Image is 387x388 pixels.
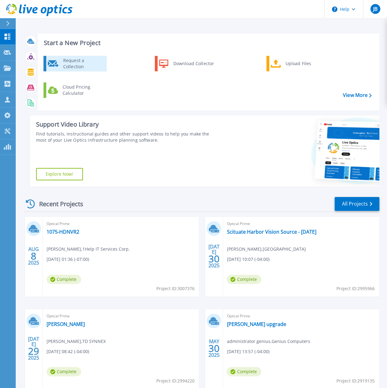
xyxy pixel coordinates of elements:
span: Project ID: 3007376 [156,285,194,292]
a: All Projects [335,197,379,211]
a: Scituate Harbor Vision Source - [DATE] [227,229,316,235]
div: Upload Files [282,57,328,70]
div: MAY 2025 [208,337,220,360]
div: Find tutorials, instructional guides and other support videos to help you make the most of your L... [36,131,218,143]
span: Project ID: 2995966 [336,285,375,292]
span: Optical Prime [47,220,196,227]
span: [PERSON_NAME] , TD SYNNEX [47,338,106,345]
div: [DATE] 2025 [28,337,39,360]
span: 8 [31,253,36,259]
span: 30 [208,346,220,351]
a: View More [343,92,372,98]
span: Project ID: 2994220 [156,378,194,384]
span: Optical Prime [47,313,196,319]
span: [DATE] 01:36 (-07:00) [47,256,89,263]
span: administrator genius , Genius Computers [227,338,310,345]
div: Support Video Library [36,120,218,128]
span: 29 [28,348,39,354]
span: [DATE] 10:07 (-04:00) [227,256,269,263]
a: Cloud Pricing Calculator [43,82,107,98]
a: Download Collector [155,56,218,71]
div: Download Collector [170,57,217,70]
span: JB [373,6,377,11]
h3: Start a New Project [44,40,371,46]
span: 30 [208,256,220,261]
span: Project ID: 2919135 [336,378,375,384]
span: Optical Prime [227,220,376,227]
span: Complete [47,275,81,284]
span: Complete [227,367,261,376]
a: [PERSON_NAME] [47,321,85,327]
span: [DATE] 08:42 (-04:00) [47,348,89,355]
span: [PERSON_NAME] , 1Help IT Services Corp. [47,246,130,252]
span: [PERSON_NAME] , [GEOGRAPHIC_DATA] [227,246,306,252]
div: Cloud Pricing Calculator [60,84,105,96]
div: Recent Projects [24,196,92,211]
a: Upload Files [266,56,330,71]
span: [DATE] 13:57 (-04:00) [227,348,269,355]
a: 1075-HDNVR2 [47,229,79,235]
div: [DATE] 2025 [208,245,220,267]
span: Complete [227,275,261,284]
div: Request a Collection [60,57,105,70]
span: Complete [47,367,81,376]
span: Optical Prime [227,313,376,319]
a: [PERSON_NAME] upgrade [227,321,286,327]
div: AUG 2025 [28,245,39,267]
a: Explore Now! [36,168,83,180]
a: Request a Collection [43,56,107,71]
